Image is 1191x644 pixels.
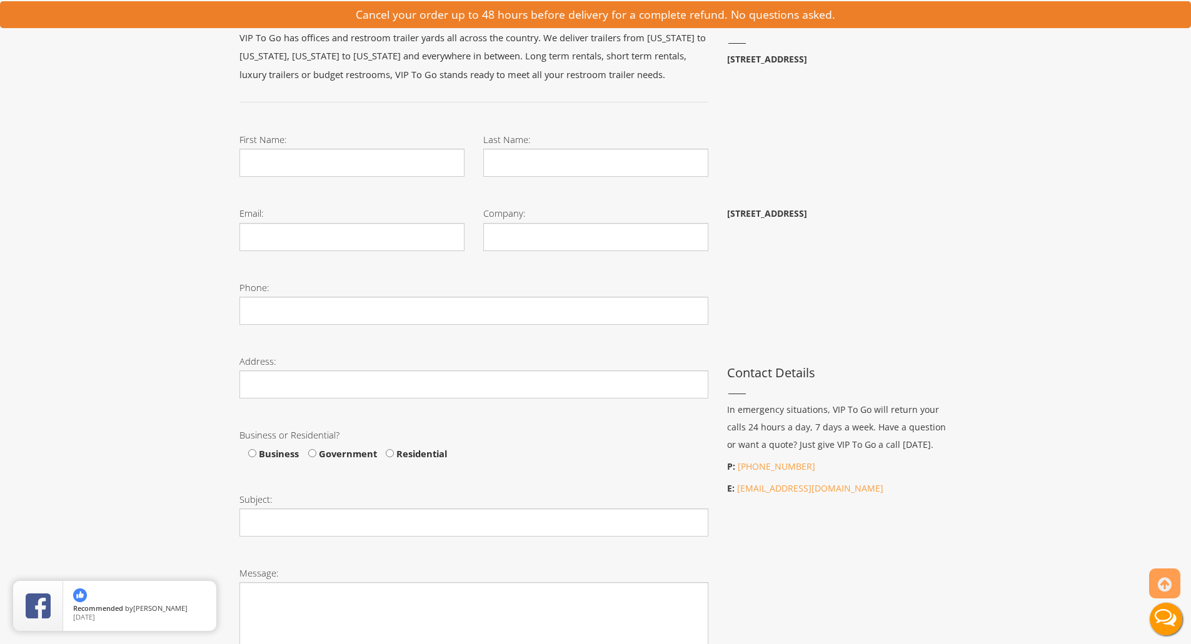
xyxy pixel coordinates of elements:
[26,593,51,618] img: Review Rating
[133,603,188,613] span: [PERSON_NAME]
[1141,594,1191,644] button: Live Chat
[316,447,377,460] span: Government
[256,447,299,460] span: Business
[727,366,952,380] h3: Contact Details
[73,612,95,622] span: [DATE]
[73,603,123,613] span: Recommended
[73,588,87,602] img: thumbs up icon
[737,482,883,494] a: [EMAIL_ADDRESS][DOMAIN_NAME]
[727,482,735,494] b: E:
[727,460,735,472] b: P:
[727,53,807,65] b: [STREET_ADDRESS]
[239,29,708,84] p: VIP To Go has offices and restroom trailer yards all across the country. We deliver trailers from...
[738,460,815,472] a: [PHONE_NUMBER]
[73,605,206,613] span: by
[727,401,952,453] p: In emergency situations, VIP To Go will return your calls 24 hours a day, 7 days a week. Have a q...
[727,207,807,219] b: [STREET_ADDRESS]
[727,16,952,29] h3: Address
[394,447,447,460] span: Residential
